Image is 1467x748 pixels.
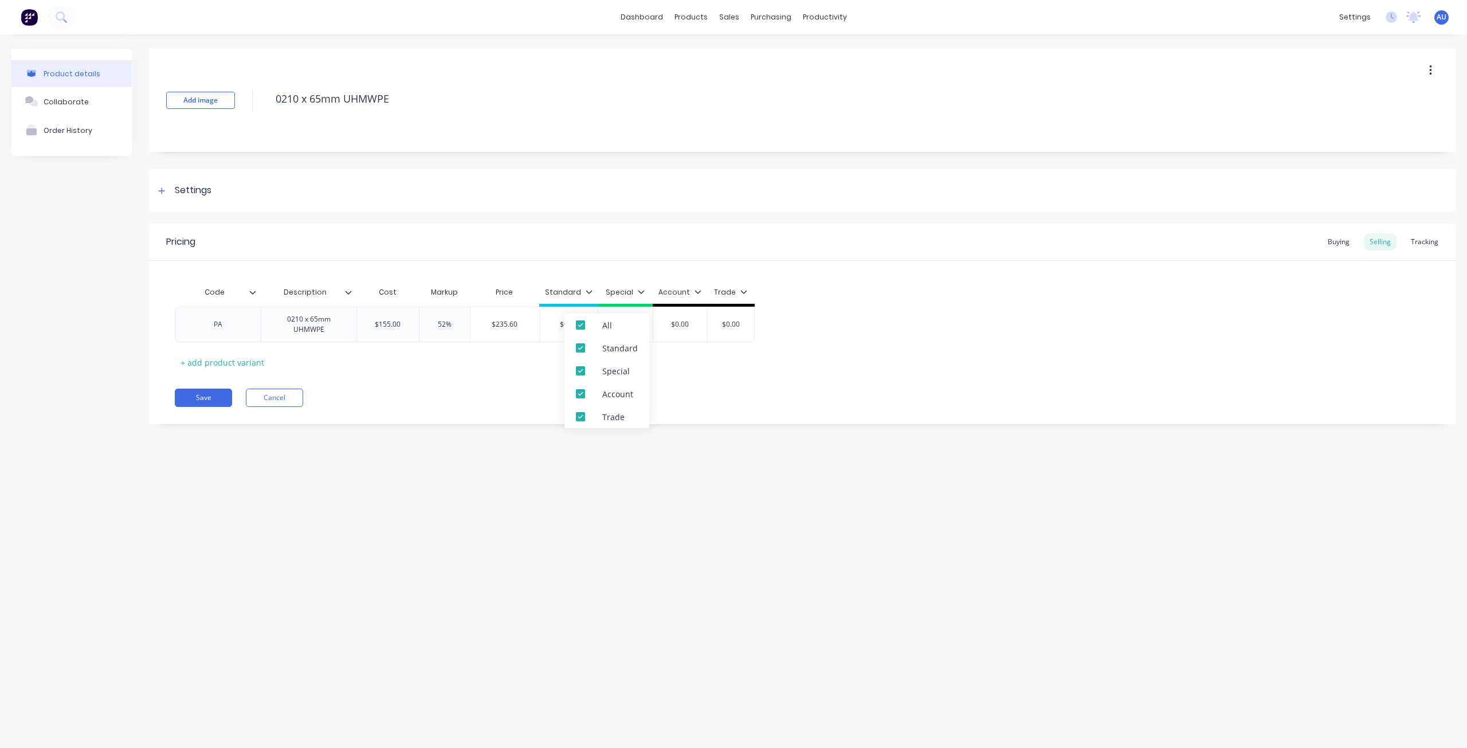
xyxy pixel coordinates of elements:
div: Code [175,281,261,304]
div: Trade [714,287,747,297]
button: Product details [11,60,132,87]
div: PA0210 x 65mm UHMWPE$155.0052%$235.60$0.00$0.00$0.00$0.00 [175,307,755,342]
button: Cancel [246,389,303,407]
div: Markup [419,281,470,304]
div: PA [190,317,247,332]
button: Collaborate [11,87,132,116]
div: Buying [1322,233,1355,250]
div: settings [1333,9,1376,26]
div: Special [602,365,630,377]
div: + add product variant [175,354,270,371]
div: 0210 x 65mm UHMWPE [266,312,352,337]
div: Cost [356,281,419,304]
div: Special [606,287,645,297]
div: Account [658,287,701,297]
button: Add image [166,92,235,109]
div: $0.00 [597,310,654,339]
div: 52% [416,310,473,339]
div: Collaborate [44,97,89,106]
div: sales [713,9,745,26]
div: productivity [797,9,853,26]
div: Account [602,388,633,400]
div: All [602,319,612,331]
div: $235.60 [470,310,540,339]
span: AU [1437,12,1446,22]
div: $0.00 [702,310,759,339]
div: Standard [602,342,638,354]
div: Tracking [1405,233,1444,250]
div: Standard [545,287,593,297]
div: Product details [44,69,100,78]
div: Trade [602,411,625,423]
div: Code [175,278,254,307]
div: products [669,9,713,26]
div: $155.00 [357,310,419,339]
textarea: 0210 x 65mm UHMWPE [270,85,1288,112]
div: Selling [1364,233,1397,250]
div: $0.00 [652,310,709,339]
a: dashboard [615,9,669,26]
div: Price [470,281,540,304]
div: Settings [175,183,211,198]
button: Order History [11,116,132,144]
div: $0.00 [540,310,598,339]
div: purchasing [745,9,797,26]
div: Order History [44,126,92,135]
div: Description [261,278,350,307]
button: Save [175,389,232,407]
div: Pricing [166,235,195,249]
div: Description [261,281,356,304]
img: Factory [21,9,38,26]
